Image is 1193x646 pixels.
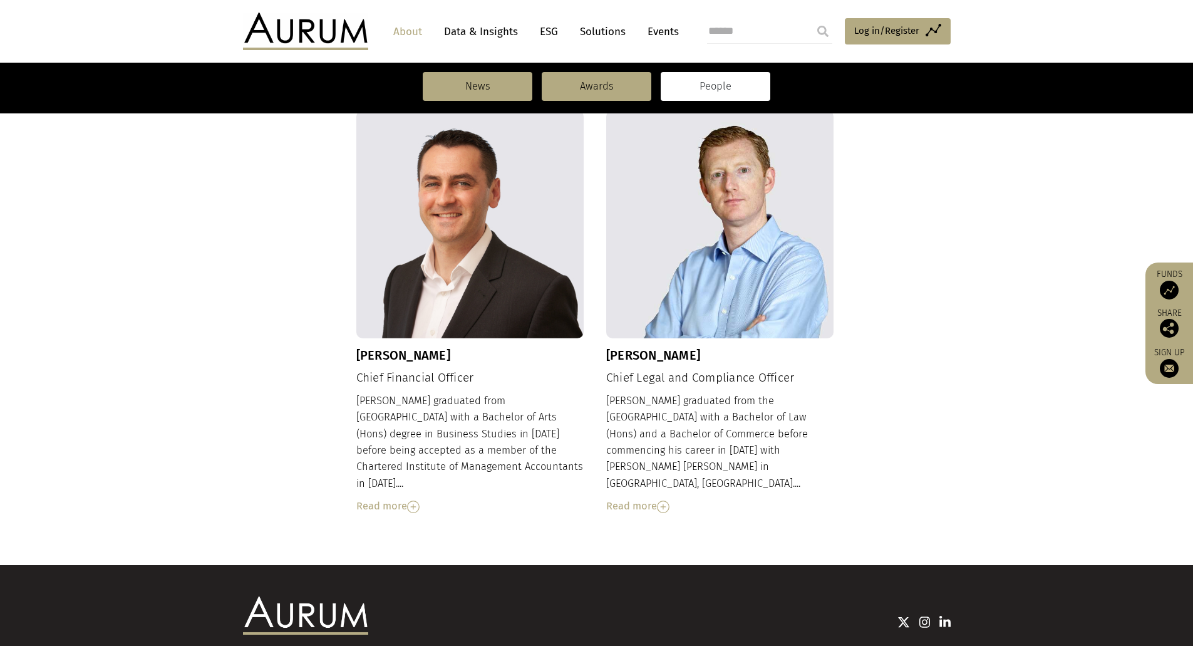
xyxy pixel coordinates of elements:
[1152,347,1187,378] a: Sign up
[854,23,919,38] span: Log in/Register
[657,501,669,513] img: Read More
[356,371,584,385] h4: Chief Financial Officer
[243,597,368,634] img: Aurum Logo
[356,348,584,363] h3: [PERSON_NAME]
[423,72,532,101] a: News
[1160,319,1179,338] img: Share this post
[438,20,524,43] a: Data & Insights
[606,498,834,514] div: Read more
[810,19,835,44] input: Submit
[1152,269,1187,300] a: Funds
[243,13,368,50] img: Aurum
[542,72,651,101] a: Awards
[641,20,679,43] a: Events
[1160,359,1179,378] img: Sign up to our newsletter
[534,20,564,43] a: ESG
[356,498,584,514] div: Read more
[897,616,910,628] img: Twitter icon
[1160,281,1179,300] img: Access Funds
[407,501,420,513] img: Read More
[606,371,834,385] h4: Chief Legal and Compliance Officer
[845,18,951,44] a: Log in/Register
[1152,309,1187,338] div: Share
[387,20,428,43] a: About
[356,393,584,515] div: [PERSON_NAME] graduated from [GEOGRAPHIC_DATA] with a Bachelor of Arts (Hons) degree in Business ...
[574,20,632,43] a: Solutions
[939,616,951,628] img: Linkedin icon
[661,72,770,101] a: People
[606,393,834,515] div: [PERSON_NAME] graduated from the [GEOGRAPHIC_DATA] with a Bachelor of Law (Hons) and a Bachelor o...
[919,616,931,628] img: Instagram icon
[606,348,834,363] h3: [PERSON_NAME]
